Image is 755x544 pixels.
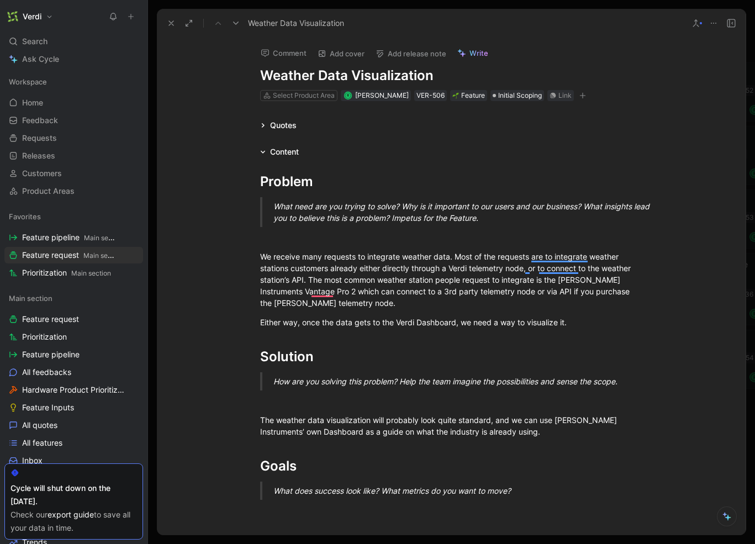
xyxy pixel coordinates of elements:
span: Ask Cycle [22,52,59,66]
a: Feature pipelineMain section [4,229,143,246]
div: Main section [4,290,143,307]
span: Main section [83,251,123,260]
span: Initial Scoping [498,90,542,101]
span: Hardware Product Prioritization [22,384,128,395]
a: Feedback [4,112,143,129]
div: Favorites [4,208,143,225]
a: Releases [4,147,143,164]
img: Verdi [7,11,18,22]
span: Main section [9,293,52,304]
span: Prioritization [22,267,111,279]
div: Quotes [256,119,301,132]
button: Write [452,45,493,61]
div: Either way, once the data gets to the Verdi Dashboard, we need a way to visualize it. [260,316,642,328]
div: Link [558,90,572,101]
a: Feature pipeline [4,346,143,363]
a: Feature Inputs [4,399,143,416]
a: Product Areas [4,183,143,199]
a: Feature requestMain section [4,247,143,263]
div: Cycle will shut down on the [DATE]. [10,482,137,508]
img: 🌱 [452,92,459,99]
a: Customers [4,165,143,182]
span: Feature request [22,250,116,261]
span: Main section [84,234,124,242]
a: PrioritizationMain section [4,265,143,281]
div: Check our to save all your data in time. [10,508,137,535]
div: VER-506 [416,90,445,101]
span: Favorites [9,211,41,222]
span: Releases [22,150,55,161]
button: VerdiVerdi [4,9,56,24]
span: Feedback [22,115,58,126]
div: Solution [260,347,642,367]
span: Customers [22,168,62,179]
a: All feedbacks [4,364,143,381]
a: Prioritization [4,329,143,345]
div: The weather data visualization will probably look quite standard, and we can use [PERSON_NAME] In... [260,414,642,437]
a: Requests [4,130,143,146]
a: Home [4,94,143,111]
span: All quotes [22,420,57,431]
a: Hardware Product Prioritization [4,382,143,398]
div: We receive many requests to integrate weather data. Most of the requests are to integrate weather... [260,251,642,309]
div: Content [270,145,299,159]
a: export guide [47,510,94,519]
div: Initial Scoping [490,90,544,101]
div: Goals [260,456,642,476]
span: [PERSON_NAME] [355,91,409,99]
span: Feature request [22,314,79,325]
div: What does success look like? What metrics do you want to move? [273,485,656,497]
span: Search [22,35,47,48]
span: Weather Data Visualization [248,17,344,30]
a: All quotes [4,417,143,434]
a: Feature request [4,311,143,328]
button: Comment [256,45,311,61]
span: Prioritization [22,331,67,342]
a: Inbox [4,452,143,469]
button: Add cover [313,46,369,61]
a: All features [4,435,143,451]
span: Feature pipeline [22,349,80,360]
div: 🌱Feature [450,90,487,101]
div: How are you solving this problem? Help the team imagine the possibilities and sense the scope. [273,376,656,387]
span: Write [469,48,488,58]
span: Feature Inputs [22,402,74,413]
div: Content [256,145,303,159]
div: Main sectionFeature requestPrioritizationFeature pipelineAll feedbacksHardware Product Prioritiza... [4,290,143,469]
h1: Verdi [23,12,41,22]
a: Ask Cycle [4,51,143,67]
span: All features [22,437,62,448]
h1: Weather Data Visualization [260,67,642,84]
span: Main section [71,269,111,277]
span: Requests [22,133,57,144]
div: R [345,93,351,99]
div: Quotes [270,119,297,132]
div: What need are you trying to solve? Why is it important to our users and our business? What insigh... [273,200,656,224]
span: All feedbacks [22,367,71,378]
span: Product Areas [22,186,75,197]
div: Problem [260,172,642,192]
div: Select Product Area [273,90,335,101]
span: Workspace [9,76,47,87]
span: Feature pipeline [22,232,116,244]
div: Workspace [4,73,143,90]
div: Search [4,33,143,50]
div: Feature [452,90,485,101]
span: Home [22,97,43,108]
button: Add release note [371,46,451,61]
span: Inbox [22,455,43,466]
